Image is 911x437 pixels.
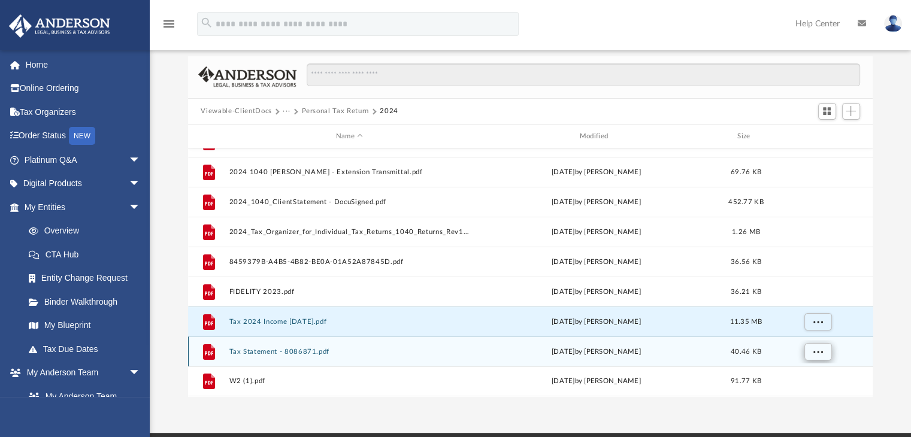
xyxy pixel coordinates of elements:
span: 40.46 KB [730,348,761,355]
img: Anderson Advisors Platinum Portal [5,14,114,38]
span: 11.35 MB [730,318,762,325]
div: [DATE] by [PERSON_NAME] [476,167,717,178]
span: arrow_drop_down [129,361,153,386]
div: [DATE] by [PERSON_NAME] [476,197,717,208]
button: Add [842,103,860,120]
button: More options [804,313,831,331]
img: User Pic [884,15,902,32]
i: menu [162,17,176,31]
a: My Entitiesarrow_drop_down [8,195,159,219]
a: Overview [17,219,159,243]
div: [DATE] by [PERSON_NAME] [476,257,717,268]
div: id [775,131,859,142]
button: Viewable-ClientDocs [201,106,271,117]
span: 91.77 KB [730,378,761,385]
input: Search files and folders [307,63,859,86]
div: [DATE] by [PERSON_NAME] [476,347,717,357]
div: grid [188,148,873,396]
a: Online Ordering [8,77,159,101]
div: Name [228,131,470,142]
button: Switch to Grid View [818,103,836,120]
a: CTA Hub [17,242,159,266]
button: Tax 2024 Income [DATE].pdf [229,318,470,326]
span: 452.77 KB [728,199,763,205]
a: Tax Organizers [8,100,159,124]
button: Tax Statement - 8086871.pdf [229,348,470,356]
div: [DATE] by [PERSON_NAME] [476,227,717,238]
button: ··· [283,106,290,117]
div: Modified [475,131,716,142]
div: [DATE] by [PERSON_NAME] [476,287,717,298]
button: More options [804,343,831,361]
div: Size [722,131,770,142]
span: 36.56 KB [730,259,761,265]
span: 1.26 MB [732,229,760,235]
div: id [193,131,223,142]
button: 2024_Tax_Organizer_for_Individual_Tax_Returns_1040_Returns_Rev112172024.pdf [229,228,470,236]
button: Personal Tax Return [301,106,368,117]
span: arrow_drop_down [129,195,153,220]
span: arrow_drop_down [129,172,153,196]
div: [DATE] by [PERSON_NAME] [476,377,717,387]
span: arrow_drop_down [129,148,153,172]
i: search [200,16,213,29]
button: FIDELITY 2023.pdf [229,288,470,296]
a: Order StatusNEW [8,124,159,148]
a: My Blueprint [17,314,153,338]
a: Binder Walkthrough [17,290,159,314]
div: [DATE] by [PERSON_NAME] [476,317,717,327]
a: menu [162,23,176,31]
button: 8459379B-A4B5-4B82-BE0A-01A52A87845D.pdf [229,258,470,266]
span: 36.21 KB [730,289,761,295]
a: My Anderson Teamarrow_drop_down [8,361,153,385]
a: Digital Productsarrow_drop_down [8,172,159,196]
span: 69.76 KB [730,169,761,175]
button: 2024 1040 [PERSON_NAME] - Extension Transmittal.pdf [229,168,470,176]
a: My Anderson Team [17,384,147,408]
button: 2024_1040_ClientStatement - DocuSigned.pdf [229,198,470,206]
div: NEW [69,127,95,145]
a: Tax Due Dates [17,337,159,361]
a: Home [8,53,159,77]
a: Entity Change Request [17,266,159,290]
button: 2024 [380,106,398,117]
button: W2 (1).pdf [229,378,470,386]
a: Platinum Q&Aarrow_drop_down [8,148,159,172]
